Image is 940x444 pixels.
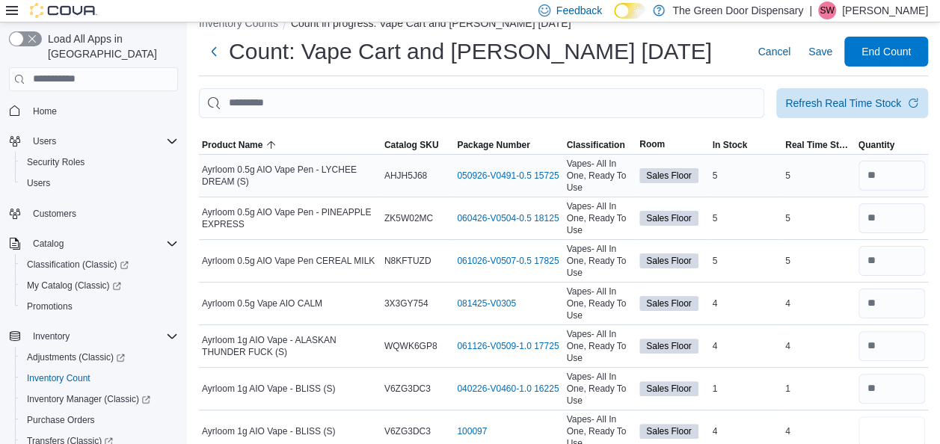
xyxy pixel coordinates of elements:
button: Inventory Count [15,368,184,389]
button: Classification [564,136,637,154]
span: Inventory Manager (Classic) [21,390,178,408]
span: Sales Floor [639,296,698,311]
div: 4 [710,422,783,440]
span: Sales Floor [646,382,692,395]
span: Ayrloom 0.5g AIO Vape Pen - PINEAPPLE EXPRESS [202,206,378,230]
button: Users [15,173,184,194]
button: Catalog SKU [381,136,455,154]
span: Users [27,177,50,189]
div: 4 [710,295,783,312]
a: 100097 [457,425,487,437]
span: Cancel [758,44,790,59]
a: Inventory Count [21,369,96,387]
a: My Catalog (Classic) [15,275,184,296]
button: Save [802,37,838,67]
button: End Count [844,37,928,67]
img: Cova [30,3,97,18]
span: Users [21,174,178,192]
span: Feedback [556,3,602,18]
button: Product Name [199,136,381,154]
button: Catalog [27,235,70,253]
span: Catalog [27,235,178,253]
span: Product Name [202,139,262,151]
button: Next [199,37,229,67]
a: 061026-V0507-0.5 17825 [457,255,559,267]
a: 040226-V0460-1.0 16225 [457,383,559,395]
a: Adjustments (Classic) [15,347,184,368]
span: Quantity [858,139,895,151]
span: Inventory Count [21,369,178,387]
span: Ayrloom 1g AIO Vape - BLISS (S) [202,425,335,437]
span: Save [808,44,832,59]
span: Sales Floor [646,339,692,353]
p: [PERSON_NAME] [842,1,928,19]
span: In Stock [713,139,748,151]
span: Vapes- All In One, Ready To Use [567,328,634,364]
div: 5 [710,209,783,227]
span: Inventory Manager (Classic) [27,393,150,405]
a: 050926-V0491-0.5 15725 [457,170,559,182]
p: | [809,1,812,19]
span: Inventory [27,327,178,345]
span: Purchase Orders [21,411,178,429]
div: 4 [710,337,783,355]
span: Sales Floor [646,212,692,225]
span: End Count [861,44,911,59]
button: Users [27,132,62,150]
button: Security Roles [15,152,184,173]
button: Users [3,131,184,152]
span: Package Number [457,139,529,151]
a: Users [21,174,56,192]
nav: An example of EuiBreadcrumbs [199,16,928,34]
button: Real Time Stock [782,136,855,154]
div: 5 [782,252,855,270]
a: Home [27,102,63,120]
span: Classification [567,139,625,151]
span: Ayrloom 1g AIO Vape - BLISS (S) [202,383,335,395]
span: My Catalog (Classic) [21,277,178,295]
div: 5 [710,167,783,185]
span: Vapes- All In One, Ready To Use [567,286,634,321]
a: Inventory Manager (Classic) [15,389,184,410]
span: Ayrloom 0.5g AIO Vape Pen CEREAL MILK [202,255,375,267]
span: Adjustments (Classic) [27,351,125,363]
span: Vapes- All In One, Ready To Use [567,158,634,194]
button: Promotions [15,296,184,317]
span: WQWK6GP8 [384,340,437,352]
span: Sales Floor [639,253,698,268]
button: Customers [3,203,184,224]
span: Users [27,132,178,150]
span: Catalog [33,238,64,250]
span: Sales Floor [639,168,698,183]
a: 060426-V0504-0.5 18125 [457,212,559,224]
a: Security Roles [21,153,90,171]
span: 3X3GY754 [384,297,428,309]
button: Cancel [752,37,796,67]
span: Inventory [33,330,70,342]
div: 4 [782,295,855,312]
span: Load All Apps in [GEOGRAPHIC_DATA] [42,31,178,61]
button: Purchase Orders [15,410,184,431]
a: Purchase Orders [21,411,101,429]
span: V6ZG3DC3 [384,383,431,395]
div: Stacy Weegar [818,1,836,19]
a: Classification (Classic) [21,256,135,274]
span: Users [33,135,56,147]
input: Dark Mode [614,3,645,19]
span: Security Roles [21,153,178,171]
span: Home [33,105,57,117]
button: Package Number [454,136,563,154]
a: Classification (Classic) [15,254,184,275]
span: Promotions [21,297,178,315]
button: Count in progress: Vape Cart and [PERSON_NAME] [DATE] [291,17,571,29]
a: Inventory Manager (Classic) [21,390,156,408]
a: Customers [27,205,82,223]
span: Sales Floor [639,211,698,226]
a: Promotions [21,297,79,315]
span: AHJH5J68 [384,170,427,182]
span: Classification (Classic) [21,256,178,274]
button: Quantity [855,136,929,154]
a: 061126-V0509-1.0 17725 [457,340,559,352]
span: Adjustments (Classic) [21,348,178,366]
